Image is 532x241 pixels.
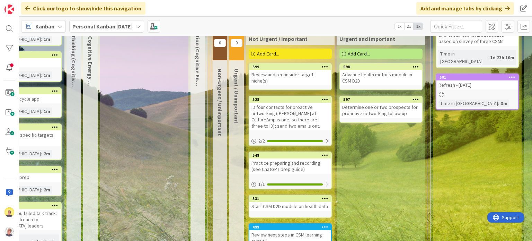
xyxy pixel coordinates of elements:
div: Time in [GEOGRAPHIC_DATA] [438,100,498,107]
a: 591Refresh - [DATE]Time in [GEOGRAPHIC_DATA]:3m [436,74,519,110]
span: 1 / 1 [258,181,265,188]
div: 1m [42,71,52,79]
span: Support [15,1,32,9]
div: Time in [GEOGRAPHIC_DATA] [438,50,487,65]
a: 597Determine one or two prospects for proactive networking follow up [339,96,423,123]
img: JW [5,207,14,217]
a: Shorten Linked In About section based on survey of three CSMsTime in [GEOGRAPHIC_DATA]:1d 23h 10m [436,24,519,68]
span: Not Urgent / Important [249,35,308,42]
div: 548 [252,153,331,158]
a: 528ID four contacts for proactive networking ([PERSON_NAME] at CultureAmp is one, so there are th... [249,96,332,146]
a: 548Practice preparing and recording (see ChatGPT prep guide)1/1 [249,152,332,189]
div: 597Determine one or two prospects for proactive networking follow up [340,96,422,118]
div: 499 [252,225,331,230]
div: 598Advance health metrics module in CSM D2D [340,64,422,85]
span: 2 / 2 [258,137,265,145]
span: Add Card... [348,51,370,57]
span: Urgent and Important [339,35,395,42]
div: 591Refresh - [DATE] [436,74,518,89]
span: Execution (Cognitive Energy L-M) [194,21,201,137]
a: 531Start CSM D2D module on health data [249,195,332,218]
div: 531 [252,196,331,201]
span: : [41,107,42,115]
a: 598Advance health metrics module in CSM D2D [339,63,423,90]
div: Add and manage tabs by clicking [416,2,514,15]
div: Refresh - [DATE] [436,80,518,89]
span: Add Card... [257,51,279,57]
span: : [498,100,499,107]
div: 2m [42,150,52,157]
div: 599Review and reconsider target niche(s) [249,64,331,85]
div: Determine one or two prospects for proactive networking follow up [340,103,422,118]
span: 0 [231,39,242,47]
div: Review and reconsider target niche(s) [249,70,331,85]
div: 531Start CSM D2D module on health data [249,196,331,211]
div: 597 [343,97,422,102]
div: ID four contacts for proactive networking ([PERSON_NAME] at CultureAmp is one, so there are three... [249,103,331,130]
span: 1x [395,23,404,30]
div: 1/1 [249,180,331,189]
b: Personal Kanban [DATE] [72,23,133,30]
div: Start CSM D2D module on health data [249,202,331,211]
img: Visit kanbanzone.com [5,5,14,14]
span: : [487,54,488,61]
div: 1d 23h 10m [488,54,516,61]
a: 599Review and reconsider target niche(s) [249,63,332,90]
div: 3m [499,100,509,107]
div: Shorten Linked In About section based on survey of three CSMs [436,31,518,46]
span: Kanban [35,22,54,31]
div: 499 [249,224,331,230]
div: 1m [42,107,52,115]
div: 528 [249,96,331,103]
span: 0 [214,39,226,47]
span: Flow (Cognitive Energy M-H) [87,21,94,93]
div: 548Practice preparing and recording (see ChatGPT prep guide) [249,152,331,174]
div: 599 [252,64,331,69]
input: Quick Filter... [430,20,482,33]
div: Practice preparing and recording (see ChatGPT prep guide) [249,158,331,174]
div: 528ID four contacts for proactive networking ([PERSON_NAME] at CultureAmp is one, so there are th... [249,96,331,130]
span: 2x [404,23,414,30]
div: 531 [249,196,331,202]
span: : [41,186,42,193]
div: 528 [252,97,331,102]
div: 591 [436,74,518,80]
span: : [41,150,42,157]
div: 598 [340,64,422,70]
span: Urgent / Unimportant [233,69,240,123]
img: avatar [5,227,14,236]
span: 3x [414,23,423,30]
div: 599 [249,64,331,70]
div: 598 [343,64,422,69]
div: Click our logo to show/hide this navigation [21,2,145,15]
span: Non-Urgent / Unimportant [216,69,223,136]
div: Advance health metrics module in CSM D2D [340,70,422,85]
span: : [41,35,42,43]
span: Deep Thinking (Cognitive Energy H) [70,21,77,110]
div: 591 [440,75,518,80]
div: 1m [42,35,52,43]
div: 597 [340,96,422,103]
div: 2/2 [249,137,331,145]
span: : [41,71,42,79]
div: 548 [249,152,331,158]
div: 2m [42,186,52,193]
